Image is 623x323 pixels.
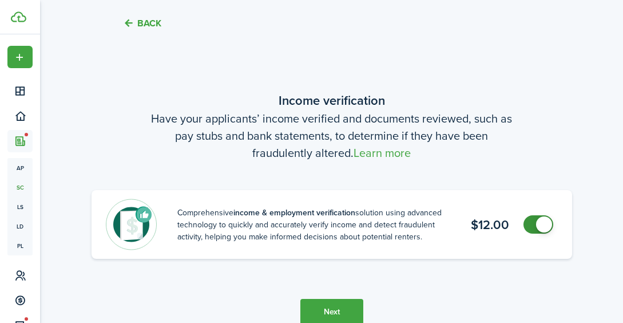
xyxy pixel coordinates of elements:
a: ap [7,158,33,178]
b: income & employment verification [233,207,355,219]
a: ld [7,216,33,236]
a: pl [7,236,33,255]
wizard-step-header-description: Have your applicants’ income verified and documents reviewed, such as pay stubs and bank statemen... [92,110,572,161]
button: Open menu [7,46,33,68]
wizard-step-header-title: Income verification [92,91,572,110]
a: ls [7,197,33,216]
img: Income & employment verification [106,199,157,250]
button: Back [123,17,161,29]
img: TenantCloud [11,11,26,22]
banner-description: Comprehensive solution using advanced technology to quickly and accurately verify income and dete... [177,207,451,243]
b: $12.00 [471,215,509,234]
a: Learn more [354,144,411,161]
a: sc [7,178,33,197]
